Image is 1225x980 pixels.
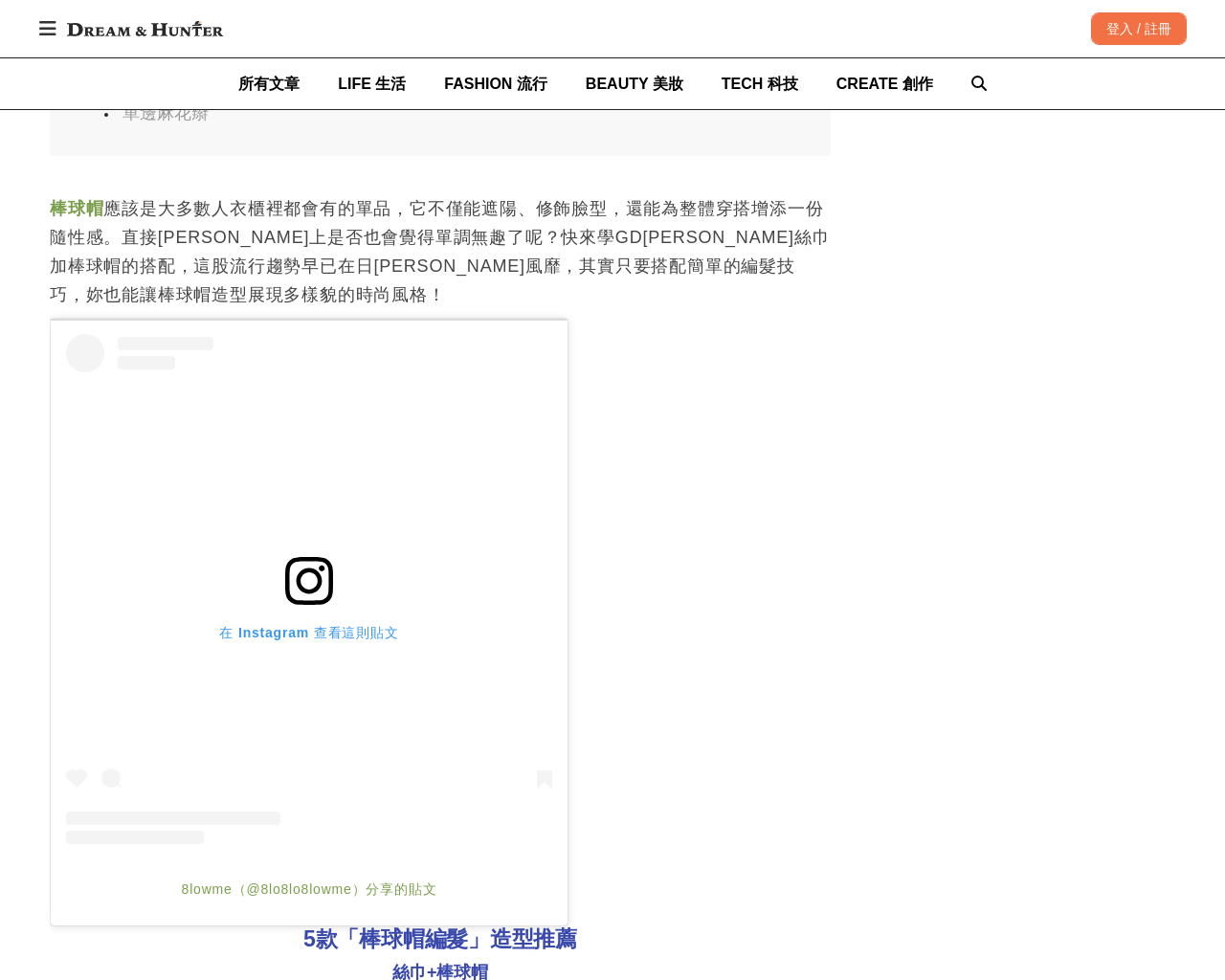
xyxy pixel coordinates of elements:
a: TECH 科技 [722,58,798,109]
a: 單邊麻花辮 [122,103,209,122]
span: BEAUTY 美妝 [586,76,683,92]
a: 所有文章 [238,58,300,109]
span: CREATE 創作 [836,76,933,92]
span: LIFE 生活 [338,76,406,92]
a: CREATE 創作 [836,58,933,109]
p: 應該是大多數人衣櫃裡都會有的單品，它不僅能遮陽、修飾臉型，還能為整體穿搭增添一份隨性感。直接[PERSON_NAME]上是否也會覺得單調無趣了呢？快來學GD[PERSON_NAME]絲巾加棒球帽... [50,194,831,309]
span: TECH 科技 [722,76,798,92]
span: 所有文章 [238,76,300,92]
a: LIFE 生活 [338,58,406,109]
span: FASHION 流行 [444,76,547,92]
span: 5款「棒球帽編髮」造型推薦 [303,926,577,951]
img: Dream & Hunter [57,11,233,46]
div: 登入 / 註冊 [1091,12,1187,45]
a: FASHION 流行 [444,58,547,109]
a: 8lowme（@8lo8lo8lowme）分享的貼文 [182,881,437,897]
a: BEAUTY 美妝 [586,58,683,109]
a: 棒球帽 [50,199,103,218]
a: 在 Instagram 查看這則貼文 [66,334,552,845]
div: 在 Instagram 查看這則貼文 [66,624,552,641]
